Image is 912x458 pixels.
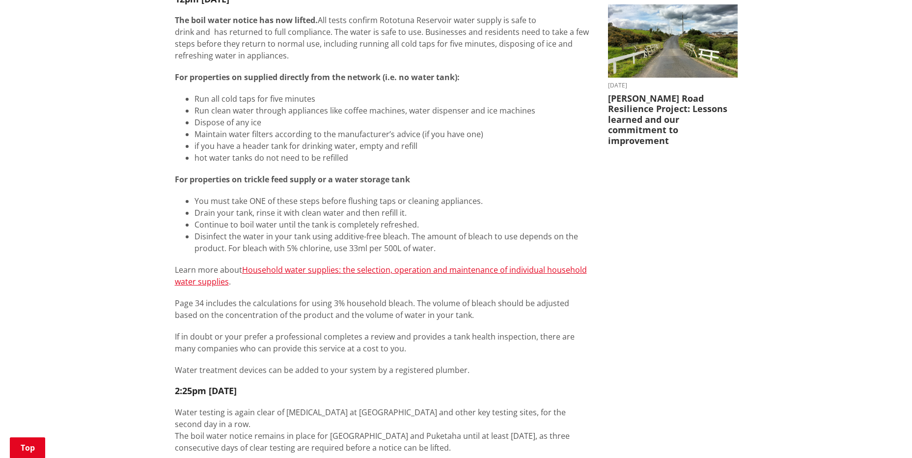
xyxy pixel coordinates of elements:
h3: [PERSON_NAME] Road Resilience Project: Lessons learned and our commitment to improvement [608,93,738,146]
li: Run clean water through appliances like coffee machines, water dispenser and ice machines [194,105,593,116]
li: Disinfect the water in your tank using additive-free bleach. The amount of bleach to use depends ... [194,230,593,254]
li: Maintain water filters according to the manufacturer’s advice (if you have one) [194,128,593,140]
p: The boil water notice remains in place for [GEOGRAPHIC_DATA] and Puketaha until at least [DATE], ... [175,430,593,454]
div: Water testing is again clear of [MEDICAL_DATA] at [GEOGRAPHIC_DATA] and other key testing sites, ... [175,406,593,430]
img: PR-21222 Huia Road Relience Munro Road Bridge [608,4,738,78]
li: Drain your tank, rinse it with clean water and then refill it. [194,207,593,219]
li: Dispose of any ice [194,116,593,128]
strong: For properties on supplied directly from the network (i.e. no water tank): [175,72,460,83]
li: Run all cold taps for five minutes [194,93,593,105]
strong: 2:25pm [DATE] [175,385,237,397]
iframe: Messenger Launcher [867,417,902,452]
li: Continue to boil water until the tank is completely refreshed. [194,219,593,230]
p: All tests confirm Rototuna Reservoir water supply is safe to drink and has returned to full compl... [175,14,593,61]
li: hot water tanks do not need to be refilled [194,152,593,164]
a: Top [10,437,45,458]
a: Household water supplies: the selection, operation and maintenance of individual household water ... [175,264,587,287]
a: [DATE] [PERSON_NAME] Road Resilience Project: Lessons learned and our commitment to improvement [608,4,738,146]
li: You must take ONE of these steps before flushing taps or cleaning appliances. [194,195,593,207]
strong: For properties on trickle feed supply or a water storage tank [175,174,410,185]
strong: The boil water notice has now lifted. [175,15,318,26]
li: if you have a header tank for drinking water, empty and refill [194,140,593,152]
span: If in doubt or your prefer a professional completes a review and provides a tank health inspectio... [175,331,575,354]
p: Learn more about . [175,264,593,287]
time: [DATE] [608,83,738,88]
p: Water treatment devices can be added to your system by a registered plumber. [175,364,593,376]
span: Page 34 includes the calculations for using 3% household bleach. The volume of bleach should be a... [175,298,569,320]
